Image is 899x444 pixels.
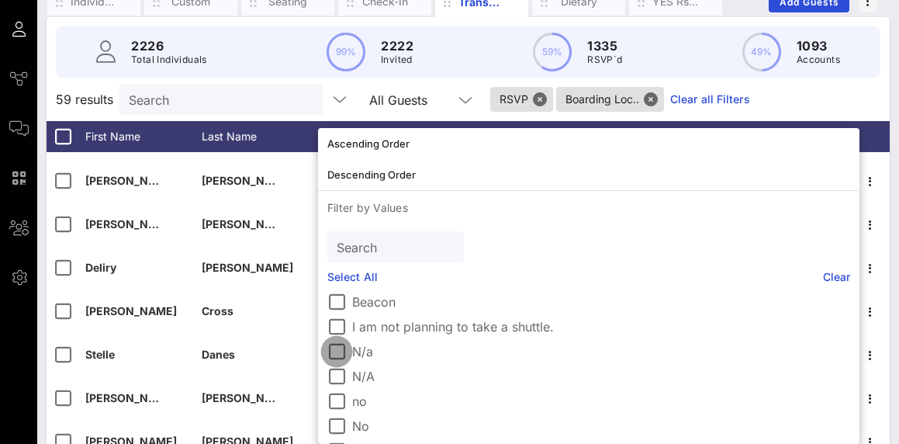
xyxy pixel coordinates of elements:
[327,137,850,150] div: Ascending Order
[434,121,566,152] div: Tags
[587,52,622,68] p: RSVP`d
[797,36,840,55] p: 1093
[352,369,850,384] label: N/A
[369,93,427,107] div: All Guests
[202,304,233,317] span: Cross
[500,87,544,112] span: RSVP
[352,294,850,310] label: Beacon
[381,52,413,68] p: Invited
[683,121,737,152] div: RSVP
[352,344,850,359] label: N/a
[85,217,177,231] span: [PERSON_NAME]
[202,121,318,152] div: Last Name
[327,168,850,181] div: Descending Order
[566,121,683,152] div: Early Bus Home
[533,92,547,106] button: Close
[352,319,850,335] label: I am not planning to take a shuttle.
[202,174,293,187] span: [PERSON_NAME]
[670,91,750,108] a: Clear all Filters
[352,394,850,409] label: no
[360,84,484,115] div: All Guests
[644,92,658,106] button: Close
[202,217,293,231] span: [PERSON_NAME]
[85,121,202,152] div: First Name
[318,121,434,152] div: Boarding Location
[85,174,177,187] span: [PERSON_NAME]
[85,261,116,274] span: Deliry
[318,191,859,225] p: Filter by Values
[797,52,840,68] p: Accounts
[56,90,113,109] span: 59 results
[85,304,177,317] span: [PERSON_NAME]
[381,36,413,55] p: 2222
[587,36,622,55] p: 1335
[85,348,115,361] span: Stelle
[202,261,293,274] span: [PERSON_NAME]
[202,391,293,404] span: [PERSON_NAME]
[131,36,207,55] p: 2226
[131,52,207,68] p: Total Individuals
[823,269,851,286] a: Clear
[352,418,850,434] label: No
[327,269,378,286] a: Select All
[85,391,177,404] span: [PERSON_NAME]
[202,348,235,361] span: Danes
[565,87,655,112] span: Boarding Loc..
